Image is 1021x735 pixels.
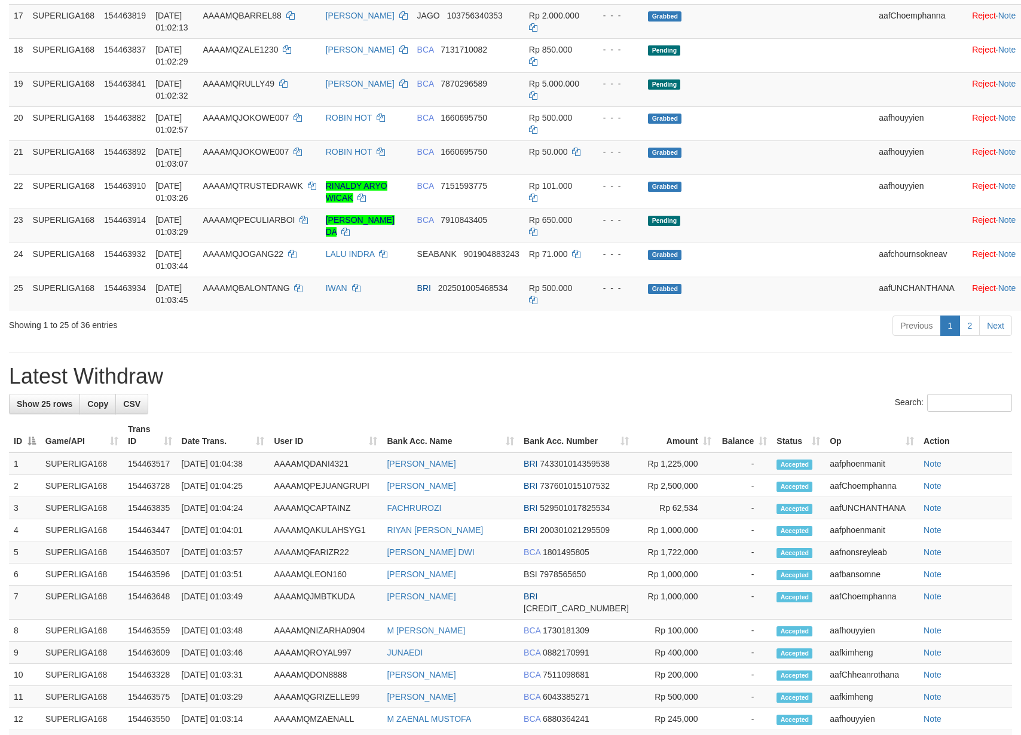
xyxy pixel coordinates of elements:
td: 11 [9,686,41,708]
span: [DATE] 01:03:44 [155,249,188,271]
div: - - - [594,44,639,56]
td: [DATE] 01:03:51 [177,563,270,586]
td: 9 [9,642,41,664]
td: aafphoenmanit [825,452,919,475]
td: SUPERLIGA168 [41,497,123,519]
a: Note [924,547,941,557]
th: ID: activate to sort column descending [9,418,41,452]
div: - - - [594,146,639,158]
span: Accepted [777,526,812,536]
th: Date Trans.: activate to sort column ascending [177,418,270,452]
td: SUPERLIGA168 [28,106,100,140]
span: Rp 500.000 [529,283,572,293]
td: SUPERLIGA168 [28,38,100,72]
a: Reject [972,147,996,157]
span: Grabbed [648,148,681,158]
a: [PERSON_NAME] [387,670,456,679]
td: - [716,664,772,686]
a: RIYAN [PERSON_NAME] [387,525,483,535]
td: aafChoemphanna [825,475,919,497]
span: Rp 5.000.000 [529,79,579,88]
th: Op: activate to sort column ascending [825,418,919,452]
span: Copy 0882170991 to clipboard [543,648,589,657]
span: 154463882 [104,113,146,122]
td: [DATE] 01:04:01 [177,519,270,541]
span: BCA [524,648,540,657]
td: AAAAMQGRIZELLE99 [269,686,382,708]
span: Pending [648,79,680,90]
td: [DATE] 01:03:29 [177,686,270,708]
a: [PERSON_NAME] DWI [387,547,474,557]
th: Game/API: activate to sort column ascending [41,418,123,452]
td: Rp 400,000 [634,642,716,664]
span: Pending [648,45,680,56]
span: Copy 200301021295509 to clipboard [540,525,610,535]
a: Note [998,147,1016,157]
span: BCA [417,147,434,157]
a: Note [924,525,941,535]
td: 154463507 [123,541,176,563]
a: Reject [972,113,996,122]
span: BCA [417,215,434,225]
input: Search: [927,394,1012,412]
td: 7 [9,586,41,620]
td: AAAAMQDON8888 [269,664,382,686]
td: aafbansomne [825,563,919,586]
th: Bank Acc. Name: activate to sort column ascending [382,418,519,452]
a: Note [998,283,1016,293]
td: [DATE] 01:03:48 [177,620,270,642]
span: [DATE] 01:02:32 [155,79,188,100]
span: SEABANK [417,249,457,259]
span: Rp 2.000.000 [529,11,579,20]
span: BRI [524,592,537,601]
div: - - - [594,248,639,260]
span: Accepted [777,648,812,659]
span: Rp 850.000 [529,45,572,54]
td: SUPERLIGA168 [41,563,123,586]
td: 5 [9,541,41,563]
td: AAAAMQPEJUANGRUPI [269,475,382,497]
span: Copy 1801495805 to clipboard [543,547,589,557]
span: BCA [417,45,434,54]
a: Note [924,648,941,657]
span: Pending [648,216,680,226]
span: AAAAMQTRUSTEDRAWK [203,181,303,191]
span: Copy 7870296589 to clipboard [441,79,487,88]
td: aafhouyyien [874,140,967,174]
td: Rp 500,000 [634,686,716,708]
td: SUPERLIGA168 [41,664,123,686]
td: SUPERLIGA168 [28,174,100,209]
td: SUPERLIGA168 [41,452,123,475]
span: [DATE] 01:03:07 [155,147,188,169]
td: 154463517 [123,452,176,475]
td: 3 [9,497,41,519]
a: Reject [972,11,996,20]
td: AAAAMQFARIZR22 [269,541,382,563]
span: BCA [524,670,540,679]
td: - [716,686,772,708]
span: AAAAMQJOKOWE007 [203,113,289,122]
a: Note [924,569,941,579]
span: AAAAMQZALE1230 [203,45,278,54]
td: SUPERLIGA168 [41,519,123,541]
span: 154463932 [104,249,146,259]
a: Note [924,592,941,601]
span: Grabbed [648,182,681,192]
td: Rp 1,000,000 [634,586,716,620]
span: AAAAMQBALONTANG [203,283,289,293]
a: M [PERSON_NAME] [387,626,465,635]
td: 23 [9,209,28,243]
td: 10 [9,664,41,686]
div: - - - [594,112,639,124]
td: SUPERLIGA168 [28,140,100,174]
span: Copy 1660695750 to clipboard [441,113,487,122]
span: BRI [524,525,537,535]
a: Note [924,481,941,491]
td: [DATE] 01:03:57 [177,541,270,563]
span: Copy 7978565650 to clipboard [540,569,586,579]
span: Accepted [777,548,812,558]
span: Show 25 rows [17,399,72,409]
td: Rp 100,000 [634,620,716,642]
span: 154463910 [104,181,146,191]
a: Note [924,459,941,468]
